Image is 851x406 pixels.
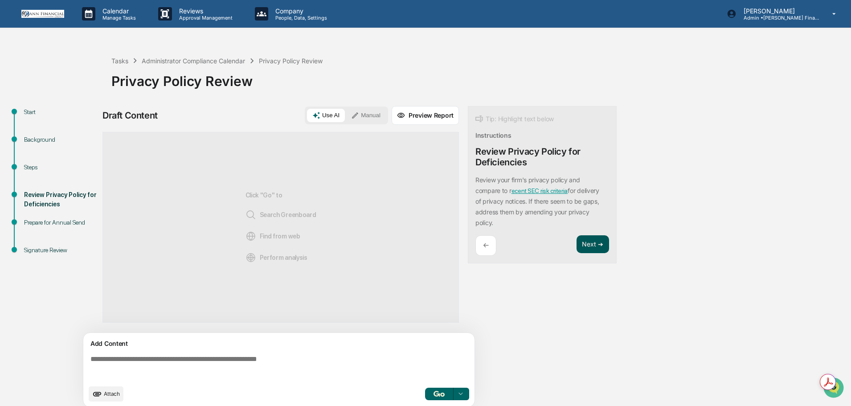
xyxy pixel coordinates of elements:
[24,218,97,227] div: Prepare for Annual Send
[65,113,72,120] div: 🗄️
[61,109,114,125] a: 🗄️Attestations
[9,68,25,84] img: 1746055101610-c473b297-6a78-478c-a979-82029cc54cd1
[111,66,847,89] div: Privacy Policy Review
[95,15,140,21] p: Manage Tasks
[268,15,331,21] p: People, Data, Settings
[475,131,511,139] div: Instructions
[736,7,819,15] p: [PERSON_NAME]
[245,209,256,220] img: Search
[307,109,345,122] button: Use AI
[268,7,331,15] p: Company
[434,391,444,397] img: Go
[151,71,162,82] button: Start new chat
[172,15,237,21] p: Approval Management
[475,146,609,168] div: Review Privacy Policy for Deficiencies
[475,176,599,226] p: Review your firm's privacy policy and compare to r for delivery of privacy notices. If there seem...
[5,109,61,125] a: 🖐️Preclearance
[259,57,323,65] div: Privacy Policy Review
[9,130,16,137] div: 🔎
[24,246,97,255] div: Signature Review
[24,163,97,172] div: Steps
[9,113,16,120] div: 🖐️
[392,106,459,125] button: Preview Report
[577,235,609,254] button: Next ➔
[245,231,256,242] img: Web
[74,112,110,121] span: Attestations
[425,388,454,400] button: Go
[475,114,554,124] div: Tip: Highlight text below
[511,187,568,194] a: ecent SEC risk criteria
[172,7,237,15] p: Reviews
[89,386,123,402] button: upload document
[18,129,56,138] span: Data Lookup
[63,151,108,158] a: Powered byPylon
[102,110,158,121] div: Draft Content
[18,112,57,121] span: Preclearance
[104,390,120,397] span: Attach
[245,231,300,242] span: Find from web
[89,151,108,158] span: Pylon
[1,3,21,19] img: f2157a4c-a0d3-4daa-907e-bb6f0de503a5-1751232295721
[736,15,819,21] p: Admin • [PERSON_NAME] Financial Group
[1,1,21,21] button: Open customer support
[89,338,469,349] div: Add Content
[5,126,60,142] a: 🔎Data Lookup
[245,147,316,308] div: Click "Go" to
[30,77,113,84] div: We're available if you need us!
[245,252,307,263] span: Perform analysis
[483,241,489,250] p: ←
[142,57,245,65] div: Administrator Compliance Calendar
[111,57,128,65] div: Tasks
[24,135,97,144] div: Background
[245,252,256,263] img: Analysis
[24,107,97,117] div: Start
[9,19,162,33] p: How can we help?
[24,190,97,209] div: Review Privacy Policy for Deficiencies
[21,10,64,18] img: logo
[346,109,386,122] button: Manual
[30,68,146,77] div: Start new chat
[245,209,316,220] span: Search Greenboard
[95,7,140,15] p: Calendar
